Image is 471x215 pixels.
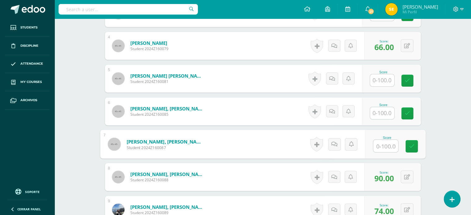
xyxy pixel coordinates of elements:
span: Student 2024Z160087 [126,145,203,150]
a: Attendance [5,55,50,73]
div: Score [370,103,397,107]
span: Attendance [20,61,43,66]
a: [PERSON_NAME], [PERSON_NAME] [130,171,205,177]
span: My courses [20,80,42,84]
div: Score [373,136,401,139]
span: Student 2024Z160079 [130,46,168,51]
span: Discipline [20,43,38,48]
span: 90.00 [374,173,394,183]
a: Students [5,19,50,37]
a: Archivos [5,91,50,110]
span: Student 2024Z160085 [130,112,205,117]
img: 45x45 [112,171,124,183]
span: Students [20,25,37,30]
a: Soporte [7,187,47,196]
img: 45x45 [112,105,124,118]
span: Archivos [20,98,37,103]
span: Student 2024Z160088 [130,177,205,183]
a: My courses [5,73,50,91]
img: 45x45 [112,40,124,52]
div: Score: [374,39,394,43]
a: [PERSON_NAME], [PERSON_NAME] [130,204,205,210]
div: Score: [374,203,394,207]
span: [PERSON_NAME] [402,4,438,10]
a: Discipline [5,37,50,55]
span: 66.00 [374,42,394,52]
input: 0-100.0 [370,74,394,86]
span: Student 2024Z160081 [130,79,205,84]
a: [PERSON_NAME] [PERSON_NAME] [130,73,205,79]
a: [PERSON_NAME], [PERSON_NAME] [130,105,205,112]
img: 45x45 [108,138,120,150]
span: Soporte [25,190,40,194]
a: [PERSON_NAME], [PERSON_NAME] [126,138,203,145]
a: [PERSON_NAME] [130,40,168,46]
div: Score [370,71,397,74]
input: 0-100.0 [373,140,398,152]
div: Score: [374,170,394,174]
span: 21 [368,8,374,15]
img: 4e9def19cc85b7c337b3cd984476dcf2.png [385,3,398,15]
input: 0-100.0 [370,107,394,119]
input: Search a user… [59,4,198,15]
span: Mi Perfil [402,9,438,15]
span: Cerrar panel [17,207,41,211]
img: 45x45 [112,72,124,85]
